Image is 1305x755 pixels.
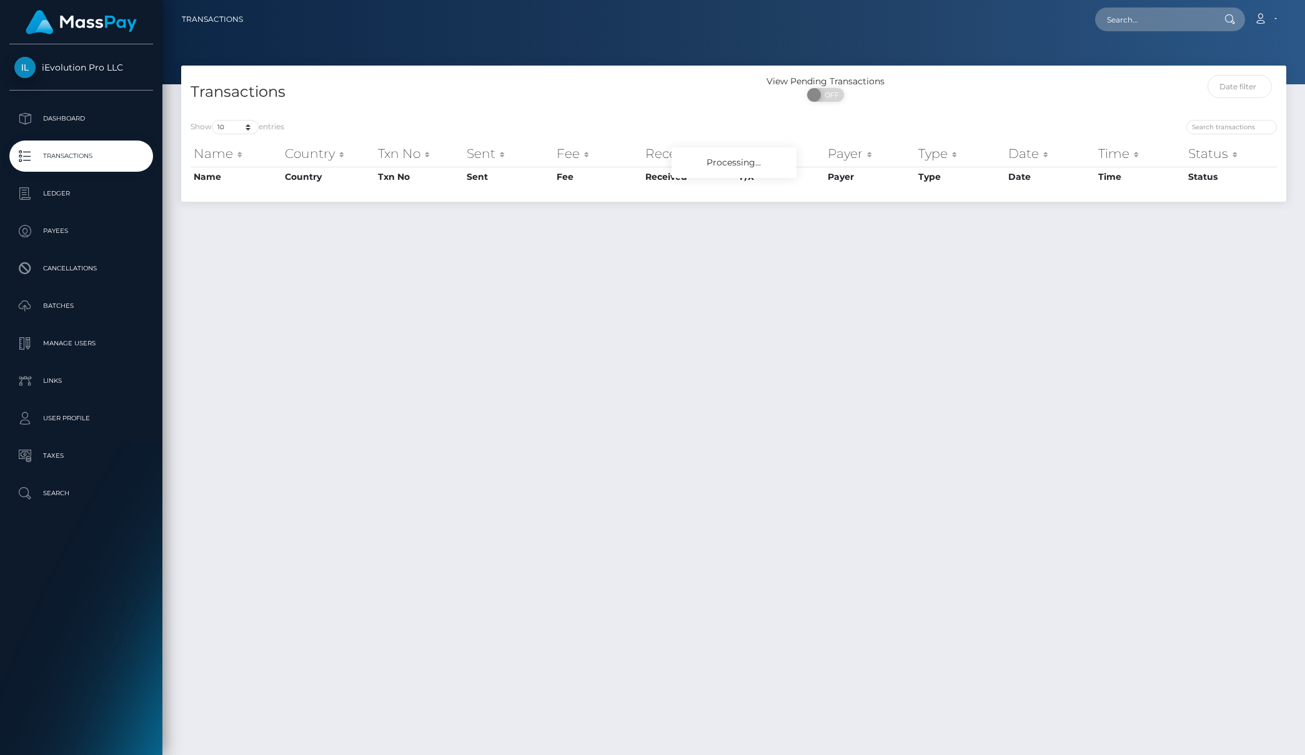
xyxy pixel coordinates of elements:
a: Payees [9,215,153,247]
a: Ledger [9,178,153,209]
th: Fee [553,141,642,166]
p: Search [14,484,148,503]
p: Taxes [14,447,148,465]
p: Payees [14,222,148,240]
th: Status [1185,167,1277,187]
h4: Transactions [191,81,725,103]
div: Processing... [672,147,796,178]
a: Links [9,365,153,397]
th: Date [1005,141,1095,166]
img: MassPay Logo [26,10,137,34]
a: Transactions [9,141,153,172]
p: Ledger [14,184,148,203]
th: Status [1185,141,1277,166]
a: Manage Users [9,328,153,359]
th: Payer [825,167,915,187]
p: Dashboard [14,109,148,128]
th: Type [915,167,1005,187]
p: Links [14,372,148,390]
span: OFF [814,88,845,102]
th: Txn No [375,141,464,166]
select: Showentries [212,120,259,134]
a: User Profile [9,403,153,434]
th: Country [282,167,375,187]
th: Sent [464,167,553,187]
th: Payer [825,141,915,166]
th: Name [191,167,282,187]
th: Sent [464,141,553,166]
a: Batches [9,290,153,322]
p: Cancellations [14,259,148,278]
th: Txn No [375,167,464,187]
p: Manage Users [14,334,148,353]
th: Time [1095,141,1185,166]
th: Time [1095,167,1185,187]
span: iEvolution Pro LLC [9,62,153,73]
p: Batches [14,297,148,315]
th: Date [1005,167,1095,187]
th: Type [915,141,1005,166]
a: Taxes [9,440,153,471]
div: View Pending Transactions [734,75,918,88]
img: iEvolution Pro LLC [14,57,36,78]
input: Search transactions [1186,120,1277,134]
a: Search [9,478,153,509]
th: Received [642,141,737,166]
th: Fee [553,167,642,187]
th: Name [191,141,282,166]
p: User Profile [14,409,148,428]
p: Transactions [14,147,148,165]
input: Date filter [1208,75,1272,98]
input: Search... [1095,7,1213,31]
th: Country [282,141,375,166]
a: Cancellations [9,253,153,284]
th: Received [642,167,737,187]
label: Show entries [191,120,284,134]
a: Transactions [182,6,243,32]
th: F/X [737,141,825,166]
a: Dashboard [9,103,153,134]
